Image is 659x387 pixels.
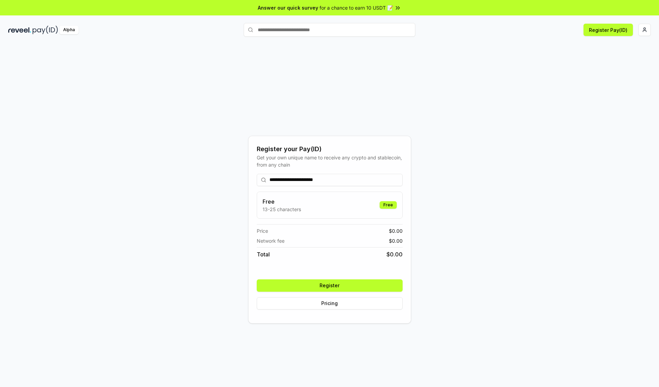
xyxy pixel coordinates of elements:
[263,197,301,206] h3: Free
[8,26,31,34] img: reveel_dark
[380,201,397,209] div: Free
[257,250,270,258] span: Total
[33,26,58,34] img: pay_id
[257,237,285,244] span: Network fee
[583,24,633,36] button: Register Pay(ID)
[320,4,393,11] span: for a chance to earn 10 USDT 📝
[257,227,268,234] span: Price
[257,154,403,168] div: Get your own unique name to receive any crypto and stablecoin, from any chain
[257,297,403,310] button: Pricing
[386,250,403,258] span: $ 0.00
[263,206,301,213] p: 13-25 characters
[59,26,79,34] div: Alpha
[389,237,403,244] span: $ 0.00
[389,227,403,234] span: $ 0.00
[257,279,403,292] button: Register
[258,4,318,11] span: Answer our quick survey
[257,144,403,154] div: Register your Pay(ID)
